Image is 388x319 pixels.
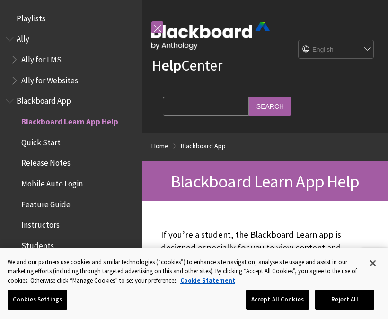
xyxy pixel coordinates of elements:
span: Blackboard Learn App Help [171,170,359,192]
span: Quick Start [21,134,61,147]
a: HelpCenter [151,56,222,75]
span: Feature Guide [21,196,71,209]
a: Blackboard App [181,140,226,152]
span: Ally for LMS [21,52,62,64]
span: Ally [17,31,29,44]
strong: Help [151,56,181,75]
span: Blackboard App [17,93,71,106]
p: If you’re a student, the Blackboard Learn app is designed especially for you to view content and ... [161,229,369,303]
span: Release Notes [21,155,71,168]
div: We and our partners use cookies and similar technologies (“cookies”) to enhance site navigation, ... [8,257,361,285]
nav: Book outline for Playlists [6,10,136,27]
button: Accept All Cookies [246,290,309,310]
a: More information about your privacy, opens in a new tab [180,276,235,284]
span: Students [21,238,54,250]
a: Home [151,140,168,152]
span: Blackboard Learn App Help [21,114,118,126]
span: Playlists [17,10,45,23]
button: Cookies Settings [8,290,67,310]
button: Close [362,253,383,274]
nav: Book outline for Anthology Ally Help [6,31,136,89]
input: Search [249,97,291,115]
span: Instructors [21,217,60,230]
select: Site Language Selector [299,40,374,59]
span: Mobile Auto Login [21,176,83,188]
span: Ally for Websites [21,72,78,85]
button: Reject All [315,290,374,310]
img: Blackboard by Anthology [151,22,270,50]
